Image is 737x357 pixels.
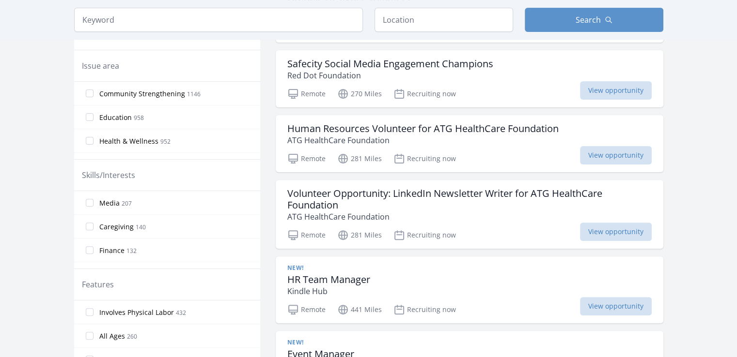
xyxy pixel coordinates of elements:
[276,115,663,172] a: Human Resources Volunteer for ATG HealthCare Foundation ATG HealthCare Foundation Remote 281 Mile...
[276,50,663,107] a: Safecity Social Media Engagement Champions Red Dot Foundation Remote 270 Miles Recruiting now Vie...
[276,180,663,249] a: Volunteer Opportunity: LinkedIn Newsletter Writer for ATG HealthCare Foundation ATG HealthCare Fo...
[99,113,132,122] span: Education
[99,198,120,208] span: Media
[74,8,363,32] input: Keyword
[580,297,652,315] span: View opportunity
[287,188,652,211] h3: Volunteer Opportunity: LinkedIn Newsletter Writer for ATG HealthCare Foundation
[99,89,185,99] span: Community Strengthening
[287,123,559,134] h3: Human Resources Volunteer for ATG HealthCare Foundation
[580,81,652,100] span: View opportunity
[287,264,304,272] span: New!
[393,88,456,100] p: Recruiting now
[287,274,370,285] h3: HR Team Manager
[134,114,144,122] span: 958
[86,137,94,145] input: Health & Wellness 952
[86,246,94,254] input: Finance 132
[276,256,663,323] a: New! HR Team Manager Kindle Hub Remote 441 Miles Recruiting now View opportunity
[393,153,456,164] p: Recruiting now
[99,222,134,232] span: Caregiving
[82,279,114,290] legend: Features
[99,136,158,146] span: Health & Wellness
[337,88,382,100] p: 270 Miles
[287,211,652,223] p: ATG HealthCare Foundation
[576,14,601,26] span: Search
[187,90,201,98] span: 1146
[99,308,174,317] span: Involves Physical Labor
[337,229,382,241] p: 281 Miles
[86,223,94,230] input: Caregiving 140
[126,247,137,255] span: 132
[122,199,132,208] span: 207
[287,58,493,70] h3: Safecity Social Media Engagement Champions
[287,304,326,315] p: Remote
[287,153,326,164] p: Remote
[525,8,663,32] button: Search
[86,308,94,316] input: Involves Physical Labor 432
[127,332,137,341] span: 260
[287,88,326,100] p: Remote
[287,70,493,81] p: Red Dot Foundation
[82,169,135,181] legend: Skills/Interests
[580,223,652,241] span: View opportunity
[337,304,382,315] p: 441 Miles
[176,309,186,317] span: 432
[86,332,94,340] input: All Ages 260
[287,339,304,346] span: New!
[287,285,370,297] p: Kindle Hub
[99,246,125,255] span: Finance
[82,60,119,72] legend: Issue area
[580,146,652,164] span: View opportunity
[393,304,456,315] p: Recruiting now
[160,137,171,146] span: 952
[337,153,382,164] p: 281 Miles
[86,113,94,121] input: Education 958
[99,331,125,341] span: All Ages
[86,199,94,207] input: Media 207
[375,8,513,32] input: Location
[287,134,559,146] p: ATG HealthCare Foundation
[86,89,94,97] input: Community Strengthening 1146
[393,229,456,241] p: Recruiting now
[136,223,146,231] span: 140
[287,229,326,241] p: Remote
